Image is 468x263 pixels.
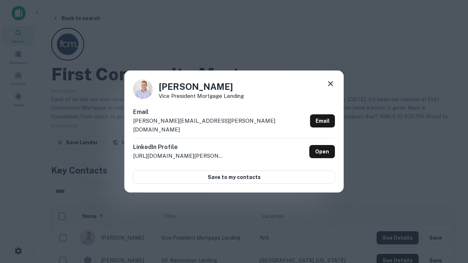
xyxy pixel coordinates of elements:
button: Save to my contacts [133,171,335,184]
a: Email [310,114,335,127]
p: [PERSON_NAME][EMAIL_ADDRESS][PERSON_NAME][DOMAIN_NAME] [133,117,307,134]
p: [URL][DOMAIN_NAME][PERSON_NAME] [133,152,224,160]
iframe: Chat Widget [431,205,468,240]
h6: Email [133,108,307,117]
p: Vice President Mortgage Lending [159,93,244,99]
a: Open [309,145,335,158]
h4: [PERSON_NAME] [159,80,244,93]
img: 1520878720083 [133,79,153,99]
h6: LinkedIn Profile [133,143,224,152]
